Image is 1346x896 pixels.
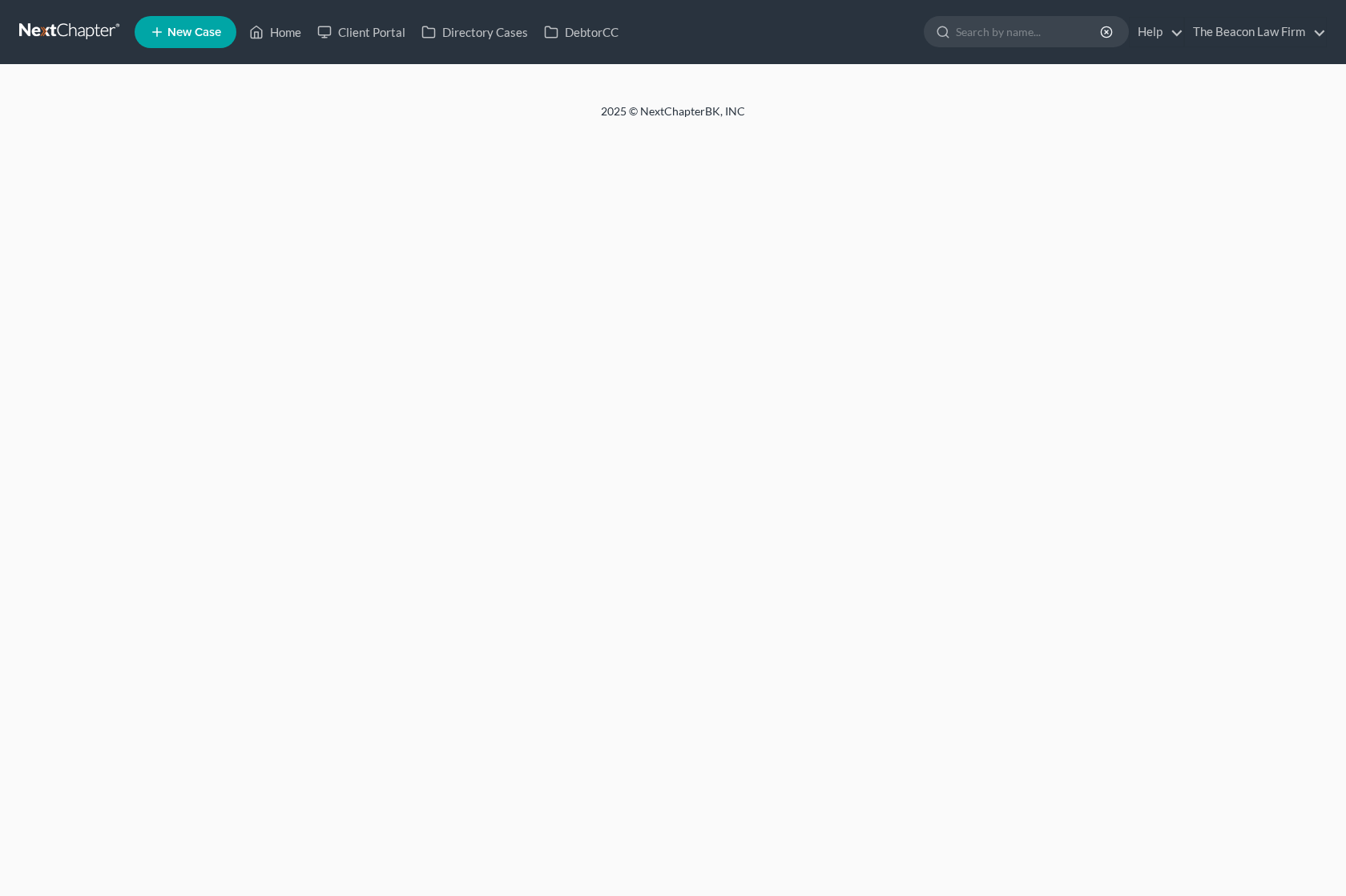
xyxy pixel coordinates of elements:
a: Home [241,18,309,46]
a: The Beacon Law Firm [1185,18,1326,46]
a: Client Portal [309,18,413,46]
a: DebtorCC [536,18,627,46]
a: Directory Cases [413,18,536,46]
span: New Case [167,26,221,38]
input: Search by name... [956,17,1102,46]
div: 2025 © NextChapterBK, INC [216,103,1130,132]
a: Help [1130,18,1183,46]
